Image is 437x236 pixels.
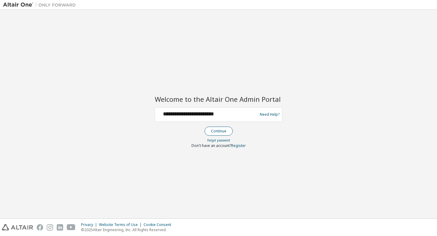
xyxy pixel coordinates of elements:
[231,143,246,148] a: Register
[81,227,175,232] p: © 2025 Altair Engineering, Inc. All Rights Reserved.
[2,224,33,231] img: altair_logo.svg
[57,224,63,231] img: linkedin.svg
[99,222,144,227] div: Website Terms of Use
[47,224,53,231] img: instagram.svg
[155,95,282,103] h2: Welcome to the Altair One Admin Portal
[81,222,99,227] div: Privacy
[260,114,279,115] a: Need Help?
[37,224,43,231] img: facebook.svg
[205,127,233,136] button: Continue
[207,138,230,142] a: Forgot password
[191,143,231,148] span: Don't have an account?
[144,222,175,227] div: Cookie Consent
[67,224,76,231] img: youtube.svg
[3,2,79,8] img: Altair One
